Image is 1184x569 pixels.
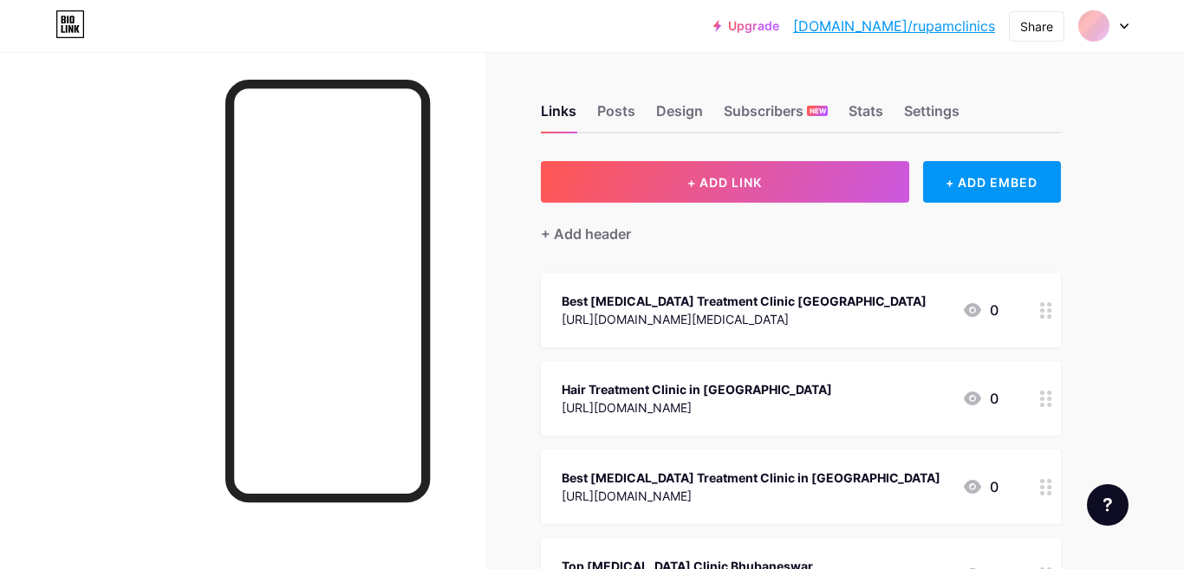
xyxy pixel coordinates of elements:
div: Hair Treatment Clinic in [GEOGRAPHIC_DATA] [562,380,832,398]
a: [DOMAIN_NAME]/rupamclinics [793,16,995,36]
div: 0 [962,300,999,320]
div: [URL][DOMAIN_NAME][MEDICAL_DATA] [562,310,927,328]
div: Posts [597,100,635,132]
div: + ADD EMBED [923,161,1061,203]
div: Stats [849,100,883,132]
span: + ADD LINK [687,175,762,190]
div: Settings [904,100,960,132]
div: Best [MEDICAL_DATA] Treatment Clinic [GEOGRAPHIC_DATA] [562,292,927,310]
div: [URL][DOMAIN_NAME] [562,398,832,417]
div: Best [MEDICAL_DATA] Treatment Clinic in [GEOGRAPHIC_DATA] [562,469,940,487]
div: Subscribers [724,100,828,132]
div: 0 [962,388,999,409]
div: Design [656,100,703,132]
div: Links [541,100,576,132]
div: 0 [962,476,999,497]
button: + ADD LINK [541,161,909,203]
div: + Add header [541,223,631,244]
div: [URL][DOMAIN_NAME] [562,487,940,505]
a: Upgrade [713,19,779,33]
span: NEW [810,106,826,116]
div: Share [1020,17,1053,36]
